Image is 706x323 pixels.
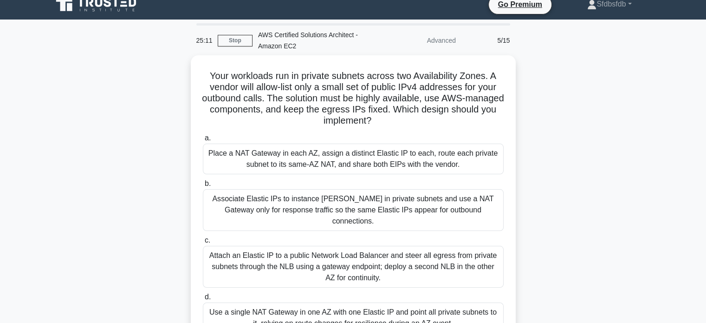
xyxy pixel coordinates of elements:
[205,293,211,301] span: d.
[205,134,211,142] span: a.
[253,26,380,55] div: AWS Certified Solutions Architect - Amazon EC2
[380,31,461,50] div: Advanced
[205,236,210,244] span: c.
[205,179,211,187] span: b.
[191,31,218,50] div: 25:11
[202,70,505,127] h5: Your workloads run in private subnets across two Availability Zones. A vendor will allow-list onl...
[203,189,504,231] div: Associate Elastic IPs to instance [PERSON_NAME] in private subnets and use a NAT Gateway only for...
[218,35,253,46] a: Stop
[203,246,504,288] div: Attach an Elastic IP to a public Network Load Balancer and steer all egress from private subnets ...
[203,144,504,174] div: Place a NAT Gateway in each AZ, assign a distinct Elastic IP to each, route each private subnet t...
[461,31,516,50] div: 5/15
